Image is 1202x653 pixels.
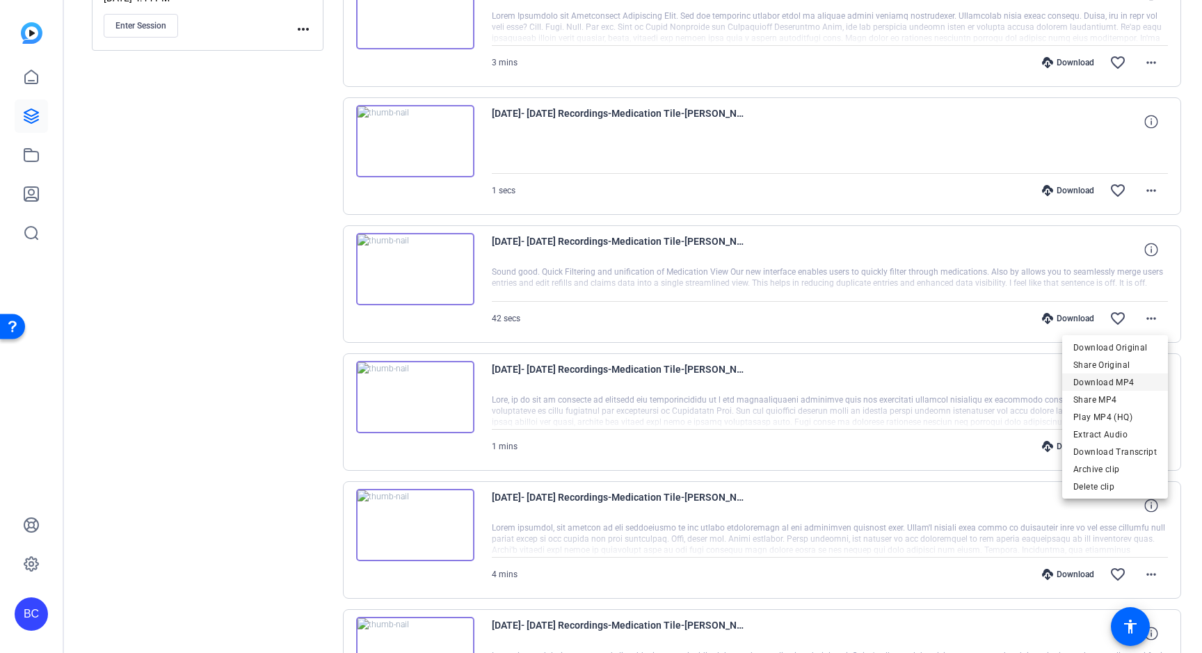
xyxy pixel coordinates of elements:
span: Download MP4 [1073,374,1157,391]
span: Download Transcript [1073,444,1157,460]
span: Share Original [1073,357,1157,373]
span: Archive clip [1073,461,1157,478]
span: Delete clip [1073,478,1157,495]
span: Share MP4 [1073,392,1157,408]
span: Download Original [1073,339,1157,356]
span: Extract Audio [1073,426,1157,443]
span: Play MP4 (HQ) [1073,409,1157,426]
